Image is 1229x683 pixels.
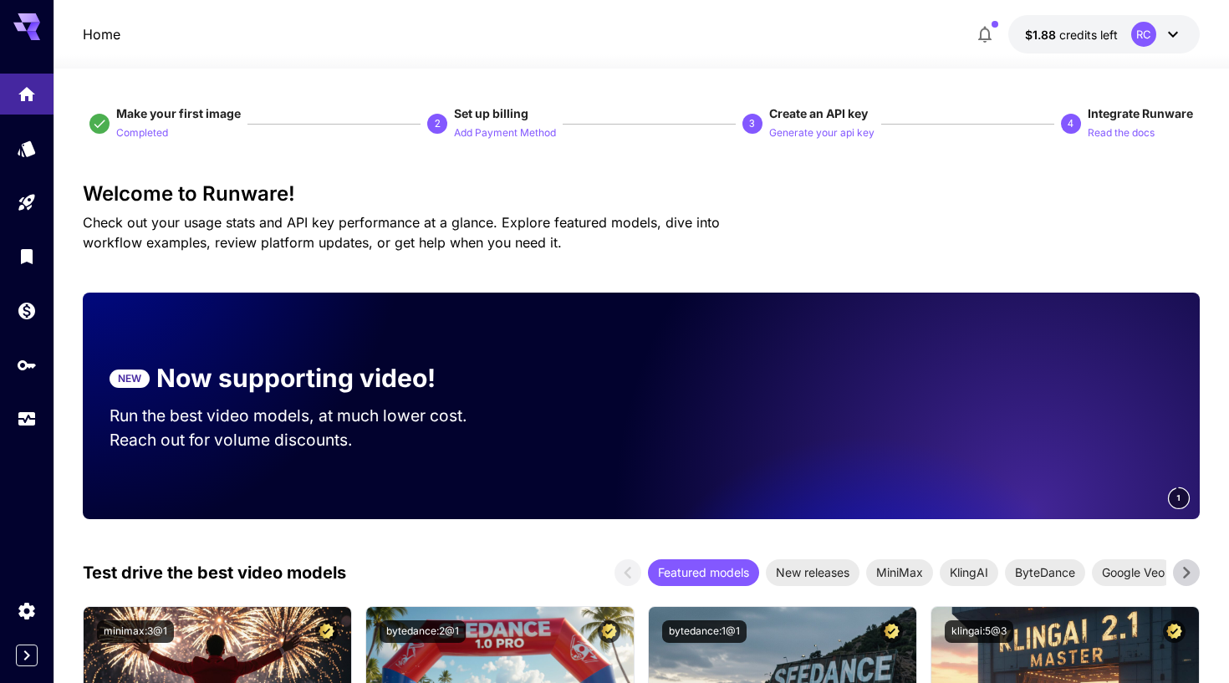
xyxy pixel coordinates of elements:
[1008,15,1200,54] button: $1.8763RC
[380,620,466,643] button: bytedance:2@1
[866,559,933,586] div: MiniMax
[1163,620,1186,643] button: Certified Model – Vetted for best performance and includes a commercial license.
[83,24,120,44] a: Home
[648,563,759,581] span: Featured models
[866,563,933,581] span: MiniMax
[110,404,499,428] p: Run the best video models, at much lower cost.
[1088,125,1155,141] p: Read the docs
[1088,122,1155,142] button: Read the docs
[110,428,499,452] p: Reach out for volume discounts.
[454,106,528,120] span: Set up billing
[940,563,998,581] span: KlingAI
[454,122,556,142] button: Add Payment Method
[598,620,620,643] button: Certified Model – Vetted for best performance and includes a commercial license.
[1005,563,1085,581] span: ByteDance
[116,106,241,120] span: Make your first image
[17,300,37,321] div: Wallet
[769,106,868,120] span: Create an API key
[766,563,859,581] span: New releases
[83,214,720,251] span: Check out your usage stats and API key performance at a glance. Explore featured models, dive int...
[116,125,168,141] p: Completed
[118,371,141,386] p: NEW
[83,560,346,585] p: Test drive the best video models
[17,409,37,430] div: Usage
[1176,492,1181,504] span: 1
[769,125,875,141] p: Generate your api key
[83,182,1200,206] h3: Welcome to Runware!
[940,559,998,586] div: KlingAI
[17,192,37,213] div: Playground
[17,138,37,159] div: Models
[1025,28,1059,42] span: $1.88
[1088,106,1193,120] span: Integrate Runware
[662,620,747,643] button: bytedance:1@1
[1005,559,1085,586] div: ByteDance
[945,620,1013,643] button: klingai:5@3
[454,125,556,141] p: Add Payment Method
[1131,22,1156,47] div: RC
[766,559,859,586] div: New releases
[880,620,903,643] button: Certified Model – Vetted for best performance and includes a commercial license.
[17,354,37,375] div: API Keys
[1092,559,1175,586] div: Google Veo
[83,24,120,44] nav: breadcrumb
[17,84,37,104] div: Home
[116,122,168,142] button: Completed
[435,116,441,131] p: 2
[17,246,37,267] div: Library
[648,559,759,586] div: Featured models
[1068,116,1073,131] p: 4
[749,116,755,131] p: 3
[17,600,37,621] div: Settings
[1092,563,1175,581] span: Google Veo
[16,645,38,666] button: Expand sidebar
[315,620,338,643] button: Certified Model – Vetted for best performance and includes a commercial license.
[1059,28,1118,42] span: credits left
[156,359,436,397] p: Now supporting video!
[97,620,174,643] button: minimax:3@1
[1025,26,1118,43] div: $1.8763
[769,122,875,142] button: Generate your api key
